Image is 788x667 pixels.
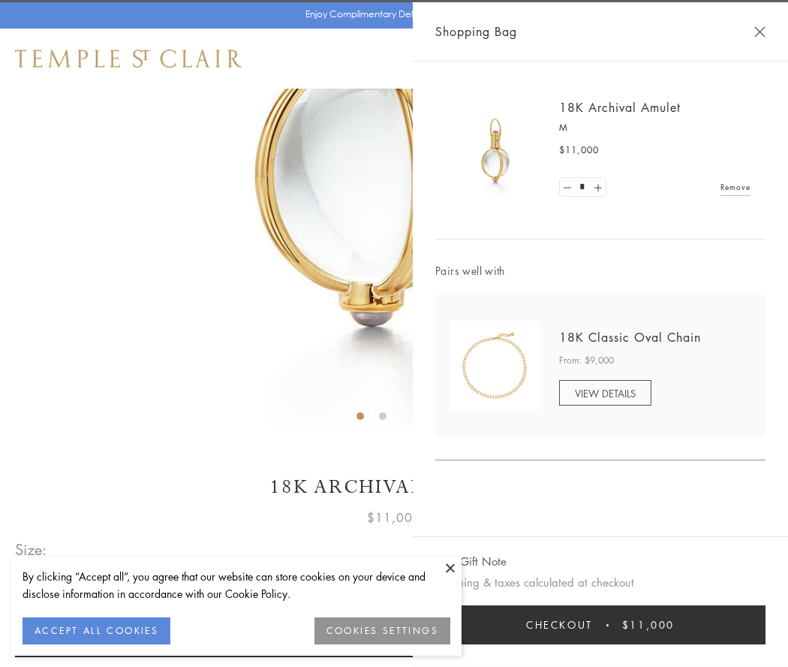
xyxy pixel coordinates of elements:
[15,50,242,68] img: Temple St. Clair
[560,178,575,197] a: Set quantity to 0
[367,508,421,527] span: $11,000
[450,321,540,411] img: N88865-OV18
[622,617,675,633] span: $11,000
[435,552,507,571] button: Add Gift Note
[559,380,651,406] a: VIEW DETAILS
[590,178,605,197] a: Set quantity to 2
[435,605,765,644] button: Checkout $11,000
[15,474,773,500] h1: 18K Archival Amulet
[559,120,750,135] p: M
[23,568,450,602] div: By clicking “Accept all”, you agree that our website can store cookies on your device and disclos...
[754,26,765,38] button: Close Shopping Bag
[559,353,614,368] span: From: $9,000
[435,262,765,279] span: Pairs well with
[305,7,476,22] p: Enjoy Complimentary Delivery & Returns
[450,105,540,195] img: 18K Archival Amulet
[559,143,599,158] span: $11,000
[559,329,701,346] a: 18K Classic Oval Chain
[23,617,170,644] button: ACCEPT ALL COOKIES
[526,617,593,633] span: Checkout
[435,22,517,41] span: Shopping Bag
[435,573,765,592] p: Shipping & taxes calculated at checkout
[314,617,450,644] button: COOKIES SETTINGS
[720,179,750,195] a: Remove
[15,537,48,562] span: Size:
[559,99,681,116] a: 18K Archival Amulet
[575,386,636,400] span: VIEW DETAILS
